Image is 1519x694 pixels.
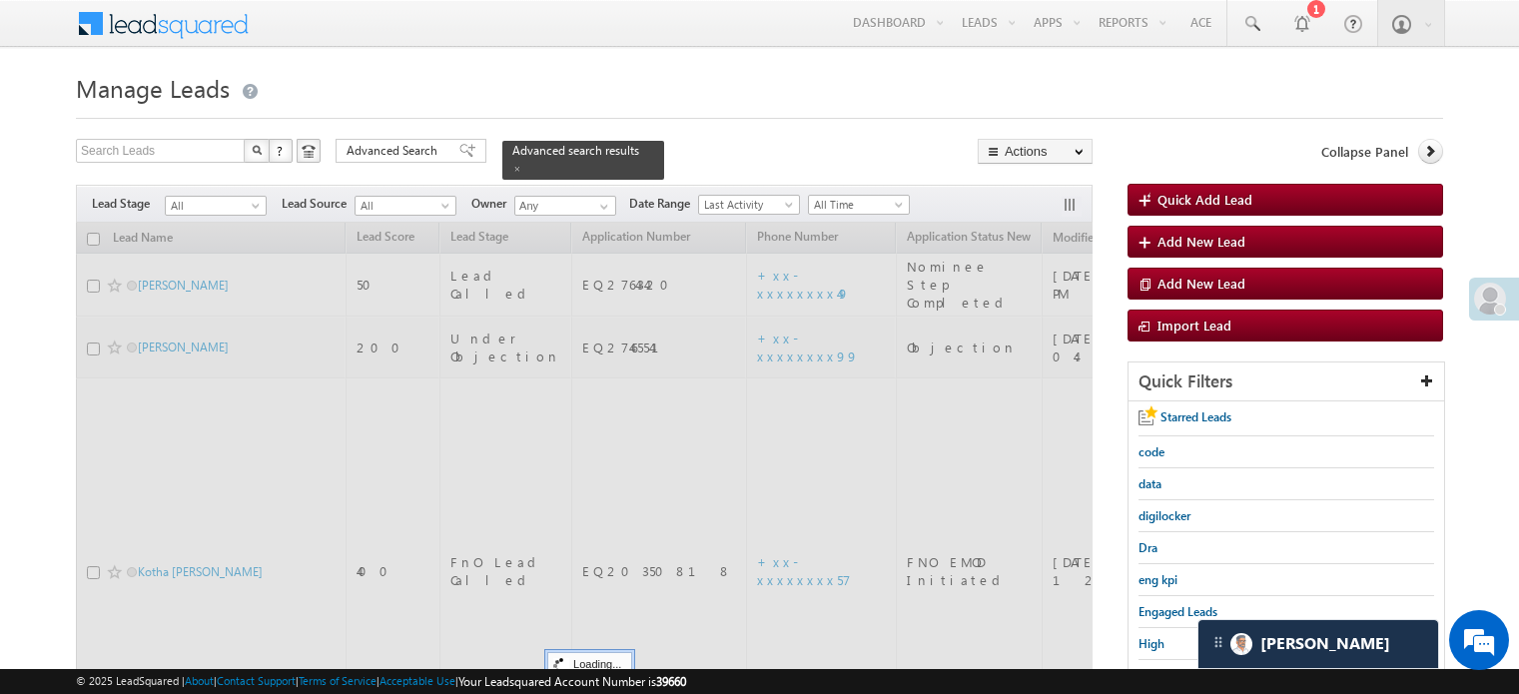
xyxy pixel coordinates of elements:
span: data [1139,476,1161,491]
a: All Time [808,195,910,215]
span: Lead Stage [92,195,165,213]
span: All Time [809,196,904,214]
span: Engaged Leads [1139,604,1217,619]
a: Contact Support [217,674,296,687]
span: Dra [1139,540,1157,555]
div: Loading... [547,652,632,676]
img: Carter [1230,633,1252,655]
span: © 2025 LeadSquared | | | | | [76,672,686,691]
span: Import Lead [1157,317,1231,334]
button: Actions [978,139,1093,164]
span: Advanced Search [347,142,443,160]
span: Owner [471,195,514,213]
span: Quick Add Lead [1157,191,1252,208]
span: Carter [1260,634,1390,653]
span: eng kpi [1139,572,1177,587]
span: 39660 [656,674,686,689]
span: All [166,197,261,215]
a: All [165,196,267,216]
span: Last Activity [699,196,794,214]
span: digilocker [1139,508,1190,523]
span: All [356,197,450,215]
span: Add New Lead [1157,233,1245,250]
span: ? [277,142,286,159]
span: Starred Leads [1160,409,1231,424]
a: Show All Items [589,197,614,217]
button: ? [269,139,293,163]
span: code [1139,444,1164,459]
img: carter-drag [1210,634,1226,650]
a: Last Activity [698,195,800,215]
span: Your Leadsquared Account Number is [458,674,686,689]
span: High [1139,636,1164,651]
a: About [185,674,214,687]
a: Acceptable Use [380,674,455,687]
input: Type to Search [514,196,616,216]
span: Collapse Panel [1321,143,1408,161]
span: Date Range [629,195,698,213]
span: Manage Leads [76,72,230,104]
div: Quick Filters [1129,362,1444,401]
a: Terms of Service [299,674,377,687]
span: Advanced search results [512,143,639,158]
span: Lead Source [282,195,355,213]
div: carter-dragCarter[PERSON_NAME] [1197,619,1439,669]
span: Add New Lead [1157,275,1245,292]
a: All [355,196,456,216]
img: Search [252,145,262,155]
